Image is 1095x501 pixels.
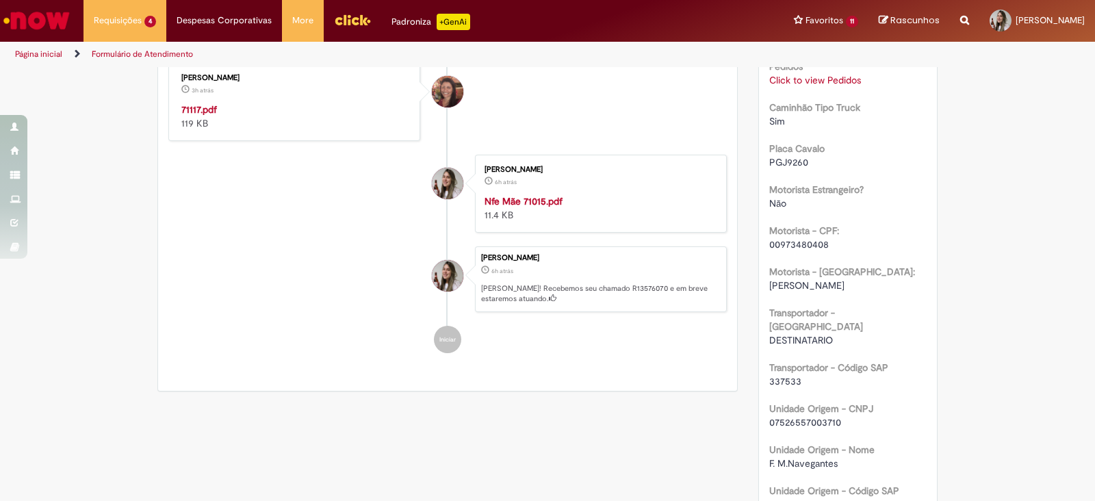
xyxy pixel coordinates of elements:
b: Motorista - [GEOGRAPHIC_DATA]: [769,266,915,278]
div: Jessica Dos Santos Silva [432,168,463,199]
time: 29/09/2025 14:32:13 [192,86,214,94]
span: Favoritos [806,14,843,27]
span: PGJ9260 [769,156,808,168]
div: 119 KB [181,103,409,130]
b: Unidade Origem - Código SAP [769,485,899,497]
b: Transportador - Código SAP [769,361,888,374]
span: Sim [769,115,785,127]
b: Placa Cavalo [769,142,825,155]
span: 00973480408 [769,238,829,250]
span: DESTINATARIO [769,334,833,346]
div: Jessica Dos Santos Silva [432,260,463,292]
span: Requisições [94,14,142,27]
img: ServiceNow [1,7,72,34]
span: 6h atrás [495,178,517,186]
img: click_logo_yellow_360x200.png [334,10,371,30]
a: Nfe Mãe 71015.pdf [485,195,563,207]
b: Transportador - [GEOGRAPHIC_DATA] [769,307,863,333]
span: 337533 [769,375,801,387]
span: 3h atrás [192,86,214,94]
a: Rascunhos [879,14,940,27]
p: +GenAi [437,14,470,30]
b: Caminhão Tipo Truck [769,101,860,114]
div: Selma Rosa Resende Marques [432,76,463,107]
time: 29/09/2025 11:15:34 [491,267,513,275]
div: [PERSON_NAME] [481,254,719,262]
div: 11.4 KB [485,194,712,222]
a: Formulário de Atendimento [92,49,193,60]
a: 71117.pdf [181,103,217,116]
a: Click to view Pedidos [769,74,861,86]
div: [PERSON_NAME] [485,166,712,174]
span: F. M.Navegantes [769,457,838,470]
span: 11 [846,16,858,27]
a: Página inicial [15,49,62,60]
span: More [292,14,313,27]
span: 07526557003710 [769,416,841,428]
time: 29/09/2025 11:15:22 [495,178,517,186]
li: Jessica Dos Santos Silva [168,246,727,312]
span: [PERSON_NAME] [769,279,845,292]
div: Padroniza [391,14,470,30]
span: 6h atrás [491,267,513,275]
b: Unidade Origem - CNPJ [769,402,873,415]
p: [PERSON_NAME]! Recebemos seu chamado R13576070 e em breve estaremos atuando. [481,283,719,305]
div: [PERSON_NAME] [181,74,409,82]
b: Motorista - CPF: [769,224,839,237]
span: Rascunhos [890,14,940,27]
b: Motorista Estrangeiro? [769,183,864,196]
b: Unidade Origem - Nome [769,444,875,456]
span: 4 [144,16,156,27]
span: Não [769,197,786,209]
span: Despesas Corporativas [177,14,272,27]
span: [PERSON_NAME] [1016,14,1085,26]
b: Pedidos [769,60,803,73]
ul: Trilhas de página [10,42,720,67]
